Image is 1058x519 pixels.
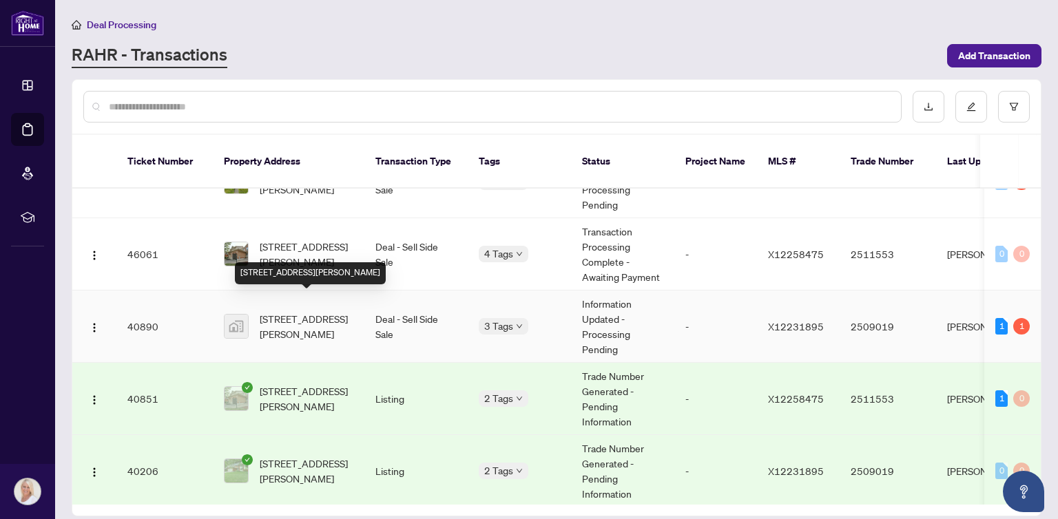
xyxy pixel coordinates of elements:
[674,435,757,507] td: -
[89,250,100,261] img: Logo
[995,463,1008,479] div: 0
[260,239,353,269] span: [STREET_ADDRESS][PERSON_NAME]
[674,218,757,290] td: -
[768,465,824,477] span: X12231895
[83,388,105,410] button: Logo
[674,135,757,189] th: Project Name
[89,467,100,478] img: Logo
[840,135,936,189] th: Trade Number
[516,395,523,402] span: down
[1013,318,1030,335] div: 1
[1003,471,1044,512] button: Open asap
[768,248,824,260] span: X12258475
[225,459,248,483] img: thumbnail-img
[260,311,353,341] span: [STREET_ADDRESS][PERSON_NAME]
[768,320,824,332] span: X12231895
[924,102,933,112] span: download
[260,383,353,414] span: [STREET_ADDRESS][PERSON_NAME]
[998,91,1030,123] button: filter
[936,363,1039,435] td: [PERSON_NAME]
[571,363,674,435] td: Trade Number Generated - Pending Information
[225,387,248,410] img: thumbnail-img
[484,463,513,478] span: 2 Tags
[83,243,105,265] button: Logo
[116,435,213,507] td: 40206
[947,44,1041,67] button: Add Transaction
[571,218,674,290] td: Transaction Processing Complete - Awaiting Payment
[235,262,386,284] div: [STREET_ADDRESS][PERSON_NAME]
[225,242,248,266] img: thumbnail-img
[840,290,936,363] td: 2509019
[958,45,1030,67] span: Add Transaction
[83,460,105,482] button: Logo
[1013,246,1030,262] div: 0
[966,102,976,112] span: edit
[72,20,81,30] span: home
[14,478,41,505] img: Profile Icon
[995,246,1008,262] div: 0
[72,43,227,68] a: RAHR - Transactions
[213,135,364,189] th: Property Address
[516,323,523,330] span: down
[116,218,213,290] td: 46061
[364,435,468,507] td: Listing
[955,91,987,123] button: edit
[468,135,571,189] th: Tags
[757,135,840,189] th: MLS #
[484,390,513,406] span: 2 Tags
[484,246,513,262] span: 4 Tags
[840,218,936,290] td: 2511553
[913,91,944,123] button: download
[83,315,105,337] button: Logo
[936,290,1039,363] td: [PERSON_NAME]
[936,135,1039,189] th: Last Updated By
[674,363,757,435] td: -
[1013,390,1030,407] div: 0
[225,315,248,338] img: thumbnail-img
[571,135,674,189] th: Status
[89,394,100,405] img: Logo
[260,456,353,486] span: [STREET_ADDRESS][PERSON_NAME]
[768,392,824,405] span: X12258475
[674,290,757,363] td: -
[840,363,936,435] td: 2511553
[484,318,513,334] span: 3 Tags
[11,10,44,36] img: logo
[242,454,253,465] span: check-circle
[364,135,468,189] th: Transaction Type
[364,363,468,435] td: Listing
[936,435,1039,507] td: [PERSON_NAME]
[89,322,100,333] img: Logo
[995,318,1008,335] div: 1
[1009,102,1019,112] span: filter
[116,135,213,189] th: Ticket Number
[840,435,936,507] td: 2509019
[1013,463,1030,479] div: 0
[571,435,674,507] td: Trade Number Generated - Pending Information
[516,251,523,257] span: down
[995,390,1008,407] div: 1
[116,290,213,363] td: 40890
[116,363,213,435] td: 40851
[516,467,523,474] span: down
[242,382,253,393] span: check-circle
[571,290,674,363] td: Information Updated - Processing Pending
[87,19,156,31] span: Deal Processing
[936,218,1039,290] td: [PERSON_NAME]
[364,218,468,290] td: Deal - Sell Side Sale
[364,290,468,363] td: Deal - Sell Side Sale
